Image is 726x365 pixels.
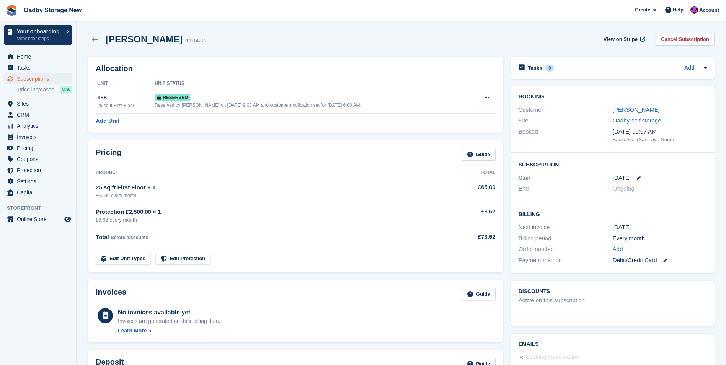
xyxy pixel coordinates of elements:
[4,109,72,120] a: menu
[699,7,719,14] span: Account
[96,78,155,90] th: Unit
[17,165,63,176] span: Protection
[21,4,85,16] a: Oadby Storage New
[60,86,72,93] div: NEW
[96,148,122,161] h2: Pricing
[17,176,63,187] span: Settings
[442,167,496,179] th: Total
[155,253,210,265] a: Edit Protection
[4,187,72,198] a: menu
[613,223,707,232] div: [DATE]
[4,25,72,45] a: Your onboarding View next steps
[155,94,190,101] span: Reserved
[613,106,660,113] a: [PERSON_NAME]
[442,179,496,203] td: £65.00
[97,102,155,109] div: 25 sq ft First Floor
[96,288,126,300] h2: Invoices
[604,36,638,43] span: View on Stripe
[684,64,695,73] a: Add
[519,310,520,318] span: -
[519,94,707,100] h2: Booking
[519,184,613,193] div: End
[97,93,155,102] div: 158
[442,233,496,241] div: £73.62
[96,216,442,224] div: £8.62 every month
[118,317,220,325] div: Invoices are generated on their billing date.
[462,288,496,300] a: Guide
[519,174,613,182] div: Start
[613,174,631,182] time: 2025-10-10 00:00:00 UTC
[17,109,63,120] span: CRM
[519,296,585,305] div: Active on this subscription
[656,33,715,46] a: Cancel Subscription
[4,154,72,165] a: menu
[17,214,63,225] span: Online Store
[519,288,707,295] h2: Discounts
[118,327,147,335] div: Learn More
[613,234,707,243] div: Every month
[4,176,72,187] a: menu
[155,78,471,90] th: Unit Status
[17,35,62,42] p: View next steps
[519,127,613,143] div: Booked
[600,33,647,46] a: View on Stripe
[519,223,613,232] div: Next invoice
[673,6,684,14] span: Help
[96,253,151,265] a: Edit Unit Types
[7,204,76,212] span: Storefront
[118,327,220,335] a: Learn More
[519,245,613,254] div: Order number
[519,341,707,347] h2: Emails
[4,62,72,73] a: menu
[519,256,613,265] div: Payment method
[4,165,72,176] a: menu
[690,6,698,14] img: Sanjeave Nagra
[17,51,63,62] span: Home
[96,117,119,125] a: Add Unit
[96,208,442,217] div: Protection £2,500.00 × 1
[442,203,496,228] td: £8.62
[106,34,183,44] h2: [PERSON_NAME]
[17,98,63,109] span: Sites
[96,192,442,199] div: £65.00 every month
[186,36,205,45] div: 110422
[17,154,63,165] span: Coupons
[96,183,442,192] div: 25 sq ft First Floor × 1
[18,85,72,94] a: Price increases NEW
[17,29,62,34] p: Your onboarding
[519,160,707,168] h2: Subscription
[613,117,661,124] a: Oadby-self storage
[96,167,442,179] th: Product
[4,214,72,225] a: menu
[96,64,496,73] h2: Allocation
[4,143,72,153] a: menu
[613,256,707,265] div: Debit/Credit Card
[635,6,650,14] span: Create
[6,5,18,16] img: stora-icon-8386f47178a22dfd0bd8f6a31ec36ba5ce8667c1dd55bd0f319d3a0aa187defe.svg
[613,185,635,192] span: Ongoing
[4,121,72,131] a: menu
[4,73,72,84] a: menu
[526,353,579,362] div: Booking confirmation
[18,86,54,93] span: Price increases
[519,106,613,114] div: Customer
[111,235,148,240] span: Before discounts
[17,132,63,142] span: Invoices
[4,98,72,109] a: menu
[96,234,109,240] span: Total
[118,308,220,317] div: No invoices available yet
[519,116,613,125] div: Site
[155,102,471,109] div: Reserved by [PERSON_NAME] on [DATE] 9:08 AM and customer notification set for [DATE] 6:00 AM.
[4,132,72,142] a: menu
[17,62,63,73] span: Tasks
[17,187,63,198] span: Capital
[17,121,63,131] span: Analytics
[17,143,63,153] span: Pricing
[519,210,707,218] h2: Billing
[613,245,623,254] a: Add
[545,65,554,72] div: 0
[613,127,707,136] div: [DATE] 09:07 AM
[4,51,72,62] a: menu
[462,148,496,161] a: Guide
[63,215,72,224] a: Preview store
